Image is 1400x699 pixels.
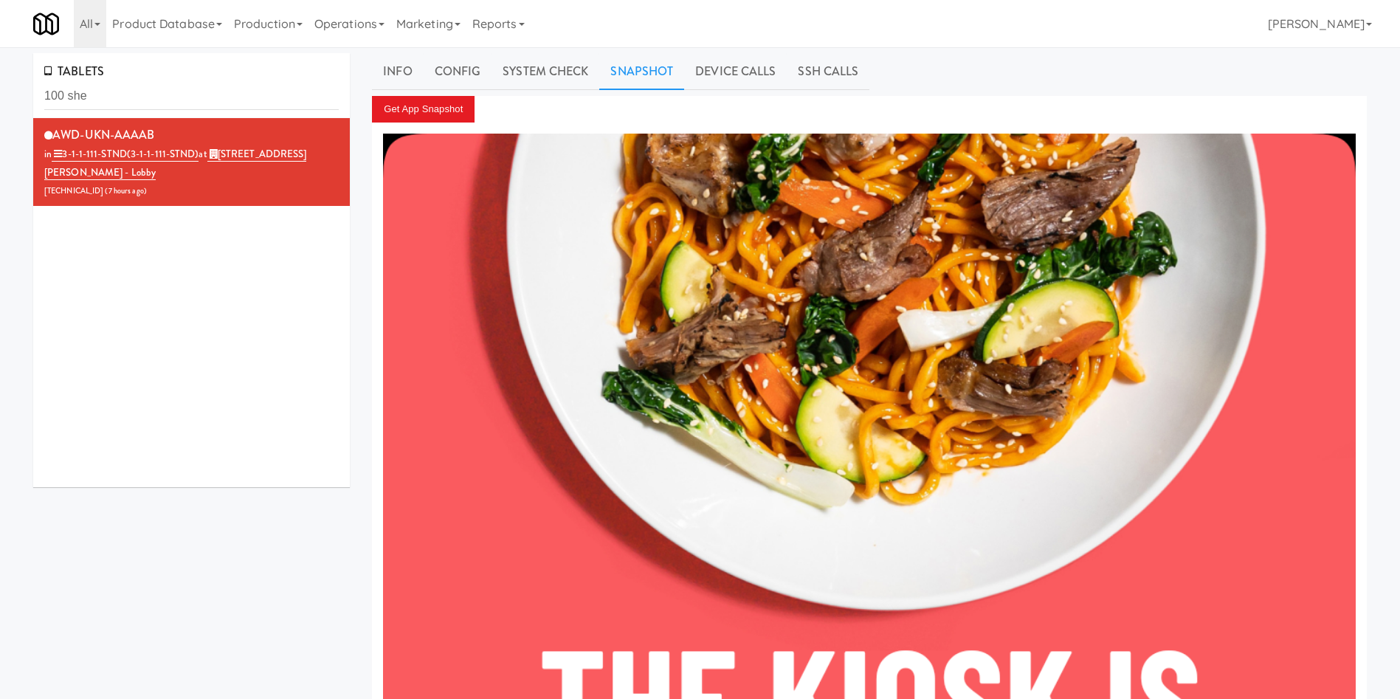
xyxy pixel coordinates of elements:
[33,118,350,206] li: AWD-UKN-AAAABin 3-1-1-111-STND(3-1-1-111-STND)at [STREET_ADDRESS][PERSON_NAME] - Lobby[TECHNICAL_...
[44,147,199,161] span: in
[52,126,154,143] span: AWD-UKN-AAAAB
[44,83,339,110] input: Search tablets
[599,53,684,90] a: Snapshot
[787,53,869,90] a: SSH Calls
[372,96,475,123] button: Get App Snapshot
[44,63,104,80] span: TABLETS
[684,53,787,90] a: Device Calls
[108,185,144,196] span: 7 hours ago
[33,11,59,37] img: Micromart
[52,147,199,162] a: 3-1-1-111-STND(3-1-1-111-STND)
[372,53,423,90] a: Info
[44,185,147,196] span: [TECHNICAL_ID] ( )
[44,147,306,179] span: at
[44,147,306,180] a: [STREET_ADDRESS][PERSON_NAME] - Lobby
[424,53,492,90] a: Config
[492,53,599,90] a: System Check
[127,147,199,161] span: (3-1-1-111-STND)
